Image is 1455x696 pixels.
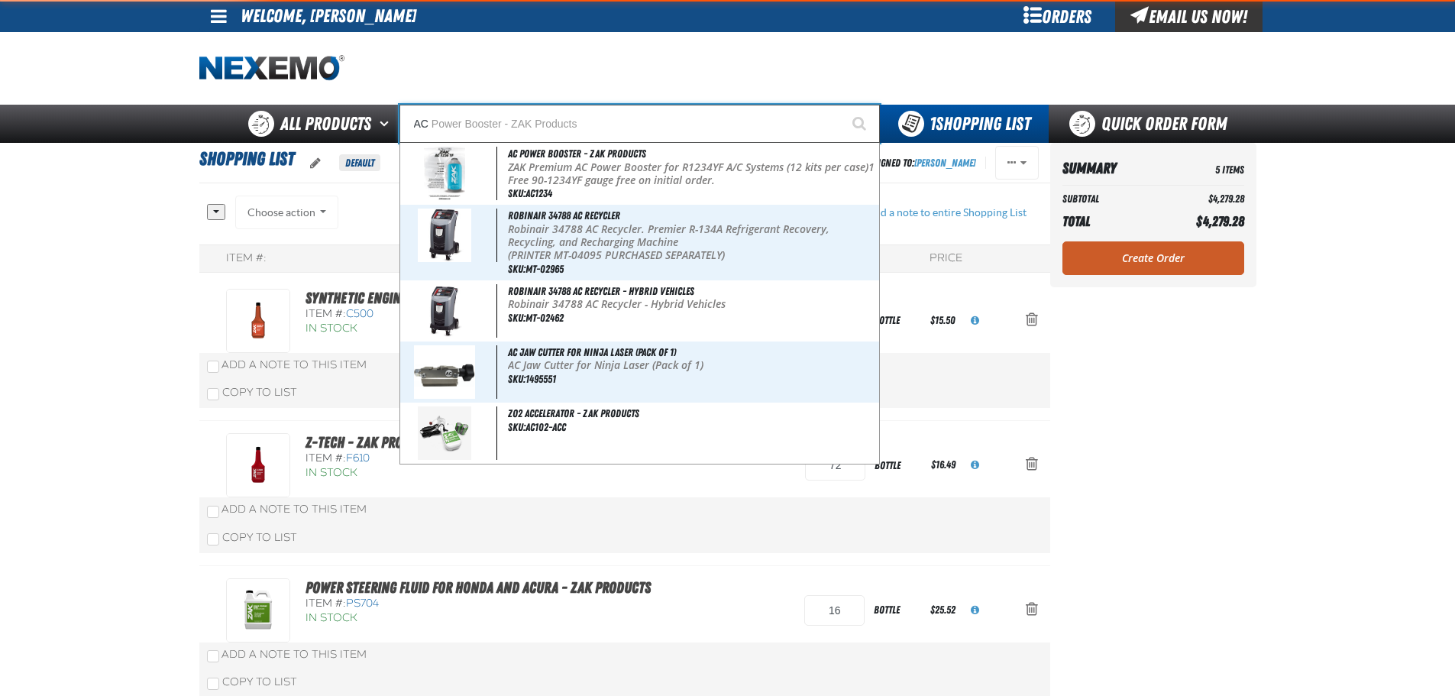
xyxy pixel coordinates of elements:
[508,346,676,358] span: AC Jaw Cutter for Ninja Laser (Pack of 1)
[306,322,593,336] div: In Stock
[843,196,1039,229] button: Add a note to entire Shopping List
[508,187,552,199] span: SKU:AC1234
[959,304,991,338] button: View All Prices for C500
[399,105,880,143] input: Search
[306,611,651,626] div: In Stock
[199,55,344,82] img: Nexemo logo
[508,312,564,324] span: SKU:MT-02462
[306,289,571,307] a: Synthetic Engine Oil Booster - ZAK Products
[865,593,927,627] div: bottle
[199,148,294,170] span: Shopping List
[418,284,471,338] img: 5b11587f15f12108056473-02462.jpg
[508,223,875,249] p: Robinair 34788 AC Recycler. Premier R-134A Refrigerant Recovery, Recycling, and Recharging Machine
[207,533,219,545] input: Copy To List
[207,650,219,662] input: Add a Note to This Item
[1062,155,1159,182] th: Summary
[207,675,297,688] label: Copy To List
[207,386,297,399] label: Copy To List
[1196,213,1244,229] span: $4,279.28
[508,298,875,311] p: Robinair 34788 AC Recycler - Hybrid Vehicles
[508,407,639,419] span: ZO2 Accelerator - ZAK Products
[804,595,865,626] input: Product Quantity
[508,209,620,222] span: Robinair 34788 AC Recycler
[226,251,267,266] div: Item #:
[865,303,927,338] div: bottle
[508,285,694,297] span: Robinair 34788 AC Recycler - Hybrid Vehicles
[508,160,875,187] strong: 1 Free 90-1234YF gauge free on initial order.
[1159,189,1244,209] td: $4,279.28
[930,251,962,266] div: Price
[306,433,437,452] a: Z-Tech - ZAK Products
[508,373,556,385] span: SKU:1495551
[914,157,976,169] a: [PERSON_NAME]
[207,361,219,373] input: Add a Note to This Item
[306,307,593,322] div: Item #:
[842,105,880,143] button: Start Searching
[374,105,399,143] button: Open All Products pages
[930,113,936,134] strong: 1
[1062,209,1159,234] th: Total
[221,503,367,516] span: Add a Note to This Item
[1062,189,1159,209] th: Subtotal
[508,161,875,187] p: ZAK Premium AC Power Booster for R1234YF A/C Systems (12 kits per case)
[508,421,566,433] span: SKU:AC102-ACC
[346,452,370,465] span: F610
[931,458,955,471] span: $16.49
[221,648,367,661] span: Add a Note to This Item
[1014,594,1050,627] button: Action Remove Power Steering Fluid for Honda and Acura - ZAK Products from Shopping List
[1049,105,1256,143] a: Quick Order Form
[298,147,333,180] button: oro.shoppinglist.label.edit.tooltip
[207,531,297,544] label: Copy To List
[959,594,991,627] button: View All Prices for PS704
[339,154,380,171] span: Default
[805,450,865,481] input: Product Quantity
[207,388,219,400] input: Copy To List
[930,113,1030,134] span: Shopping List
[508,263,564,275] span: SKU:MT-02965
[959,448,991,482] button: View All Prices for F610
[207,678,219,690] input: Copy To List
[1062,241,1244,275] a: Create Order
[280,110,371,138] span: All Products
[930,604,955,616] span: $25.52
[306,466,593,481] div: In Stock
[508,359,875,372] p: AC Jaw Cutter for Ninja Laser (Pack of 1)
[865,448,928,483] div: bottle
[1159,155,1244,182] td: 5 Items
[199,55,344,82] a: Home
[930,314,955,326] span: $15.50
[207,506,219,518] input: Add a Note to This Item
[418,406,471,460] img: 5b11587c23741456117654-zak-z02-accelerator-sm_2.png
[221,358,367,371] span: Add a Note to This Item
[995,146,1039,180] button: Actions of Shopping List
[508,249,875,262] p: (PRINTER MT-04095 PURCHASED SEPARATELY)
[306,452,593,466] div: Item #:
[418,209,471,262] img: 5b11588832365114740816-02965.jpg
[346,307,373,320] span: C500
[1014,304,1050,338] button: Action Remove Synthetic Engine Oil Booster - ZAK Products from Shopping List
[414,345,476,399] img: 6239f8047c302850474753-1495551.png
[306,578,651,597] a: Power Steering Fluid for Honda and Acura - ZAK Products
[346,597,379,610] span: PS704
[880,105,1049,143] button: You have 1 Shopping List. Open to view details
[1014,448,1050,482] button: Action Remove Z-Tech - ZAK Products from Shopping List
[306,597,651,611] div: Item #:
[508,147,646,160] span: AC Power Booster - ZAK Products
[424,147,465,200] img: 6442acddae789010323837-AC1234.JPG
[864,153,976,173] div: Assigned To:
